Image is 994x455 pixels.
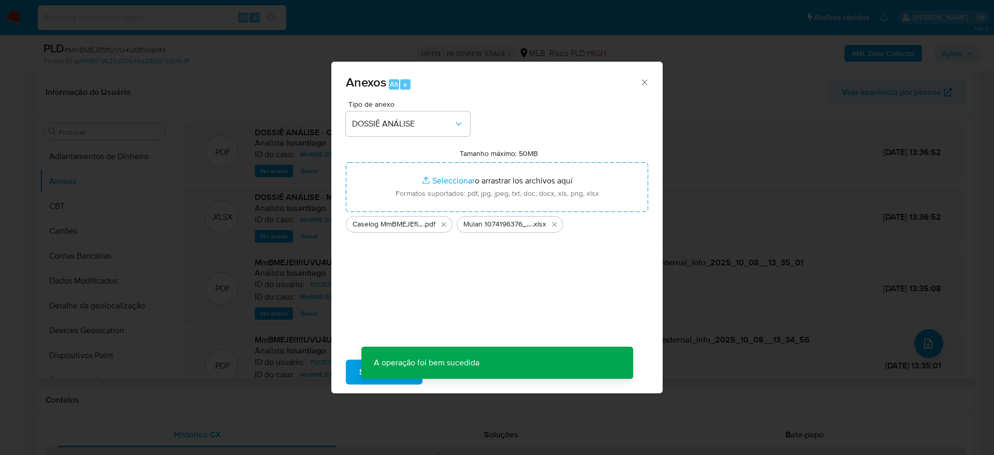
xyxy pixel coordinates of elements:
label: Tamanho máximo: 50MB [460,149,538,158]
button: Subir arquivo [346,360,422,385]
button: DOSSIÊ ANÁLISE [346,111,470,136]
span: Cancelar [440,361,474,383]
span: DOSSIÊ ANÁLISE [352,119,454,129]
span: Anexos [346,73,386,91]
button: Eliminar Caselog MmBMEJEfIffUVU4UGftViqMM_2025_10_08_09_20_00.pdf [437,218,450,231]
button: Eliminar Mulan 1074196376_2025_10_07_14_55_30.xlsx [548,218,561,231]
span: .pdf [423,219,435,230]
span: .xlsx [532,219,546,230]
button: Cerrar [639,77,649,87]
ul: Archivos seleccionados [346,212,648,233]
span: Caselog MmBMEJEfIffUVU4UGftViqMM_2025_10_08_09_20_00 [353,219,423,230]
span: Tipo de anexo [348,101,473,108]
span: Subir arquivo [359,361,409,383]
p: A operação foi bem sucedida [361,347,492,379]
span: Mulan 1074196376_2025_10_07_14_55_30 [463,219,532,230]
span: Alt [390,79,398,89]
span: a [403,79,407,89]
